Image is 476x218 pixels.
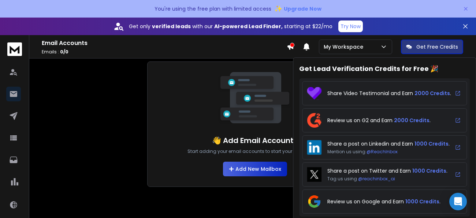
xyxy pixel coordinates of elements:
p: Tag us using [327,176,447,182]
h1: 👋 Add Email Account [212,135,294,146]
a: Share a post on Twitter and Earn 1000 Credits.Tag us using @reachinbox_ai [302,162,467,187]
p: My Workspace [324,43,366,50]
p: Start adding your email accounts to start your campaign [187,149,318,154]
span: @reachinbox_ai [358,176,395,182]
strong: AI-powered Lead Finder, [214,23,283,30]
p: Try Now [341,23,361,30]
span: @ReachInbox [367,149,398,155]
span: ✨ [274,4,282,14]
span: 2000 Credits [414,90,450,97]
p: Review us on G2 and Earn . [327,117,431,124]
button: Get Free Credits [401,40,463,54]
span: Upgrade Now [284,5,321,12]
span: 2000 Credits [394,117,429,124]
button: Add New Mailbox [223,162,287,176]
a: Share Video Testimonial and Earn 2000 Credits. [302,81,467,105]
p: Share Video Testimonial and Earn . [327,90,451,97]
p: Share a post on Linkedin and Earn . [327,140,450,147]
p: You're using the free plan with limited access [155,5,271,12]
a: Share a post on Linkedin and Earn 1000 Credits.Mention us using @ReachInbox [302,135,467,159]
div: Open Intercom Messenger [449,193,467,210]
strong: verified leads [152,23,191,30]
span: 0 / 0 [60,49,68,55]
h1: Email Accounts [42,39,287,48]
p: Get only with our starting at $22/mo [129,23,332,30]
button: Try Now [338,20,363,32]
span: 1000 Credits [414,140,449,147]
a: Review us on G2 and Earn 2000 Credits. [302,108,467,132]
p: Emails : [42,49,287,55]
img: logo [7,42,22,56]
h2: Get Lead Verification Credits for Free 🎉 [299,64,470,74]
p: Get Free Credits [416,43,458,50]
p: Share a post on Twitter and Earn . [327,167,447,174]
p: Review us on Google and Earn . [327,198,440,205]
a: Review us on Google and Earn 1000 Credits. [302,189,467,214]
span: 1000 Credits [405,198,439,205]
button: ✨Upgrade Now [274,1,321,16]
span: 1000 Credits [412,167,446,174]
p: Mention us using [327,149,450,155]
